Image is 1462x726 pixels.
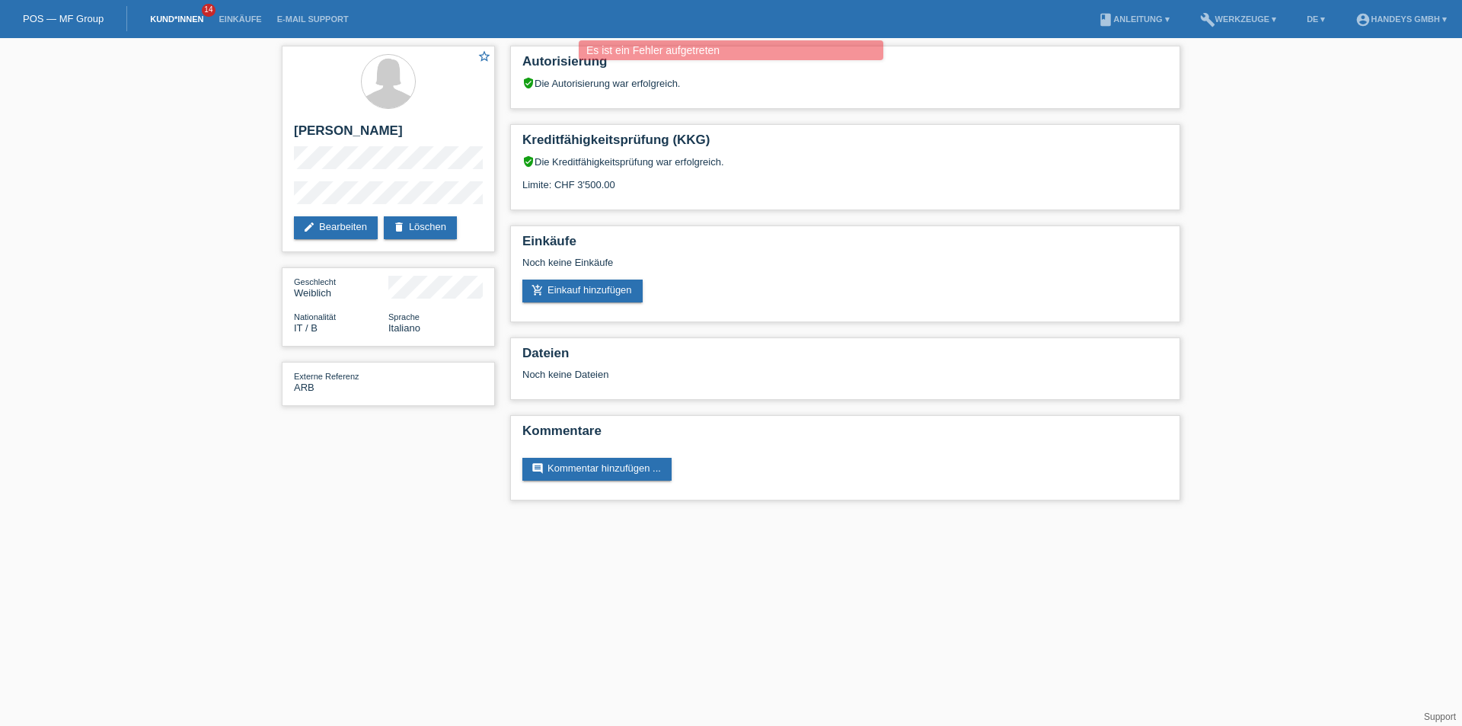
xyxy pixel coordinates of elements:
span: Geschlecht [294,277,336,286]
a: buildWerkzeuge ▾ [1192,14,1285,24]
span: Italiano [388,322,420,334]
a: POS — MF Group [23,13,104,24]
a: account_circleHandeys GmbH ▾ [1348,14,1454,24]
a: bookAnleitung ▾ [1090,14,1176,24]
i: verified_user [522,77,535,89]
span: Externe Referenz [294,372,359,381]
a: Kund*innen [142,14,211,24]
a: deleteLöschen [384,216,457,239]
div: Noch keine Einkäufe [522,257,1168,280]
a: Einkäufe [211,14,269,24]
div: Noch keine Dateien [522,369,988,380]
div: Weiblich [294,276,388,299]
a: Support [1424,712,1456,722]
h2: Einkäufe [522,234,1168,257]
div: Die Kreditfähigkeitsprüfung war erfolgreich. Limite: CHF 3'500.00 [522,155,1168,202]
div: Die Autorisierung war erfolgreich. [522,77,1168,89]
a: editBearbeiten [294,216,378,239]
a: add_shopping_cartEinkauf hinzufügen [522,280,643,302]
i: verified_user [522,155,535,168]
span: Italien / B / 10.08.2022 [294,322,318,334]
i: delete [393,221,405,233]
h2: Kommentare [522,424,1168,446]
h2: [PERSON_NAME] [294,123,483,146]
span: Sprache [388,312,420,321]
i: add_shopping_cart [531,284,544,296]
i: book [1098,12,1113,27]
span: 14 [202,4,215,17]
a: commentKommentar hinzufügen ... [522,458,672,481]
i: account_circle [1355,12,1371,27]
span: Nationalität [294,312,336,321]
h2: Dateien [522,346,1168,369]
h2: Autorisierung [522,54,1168,77]
i: edit [303,221,315,233]
i: build [1200,12,1215,27]
a: E-Mail Support [270,14,356,24]
div: Es ist ein Fehler aufgetreten [579,40,883,60]
h2: Kreditfähigkeitsprüfung (KKG) [522,133,1168,155]
div: ARB [294,370,388,393]
a: DE ▾ [1299,14,1333,24]
i: comment [531,462,544,475]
